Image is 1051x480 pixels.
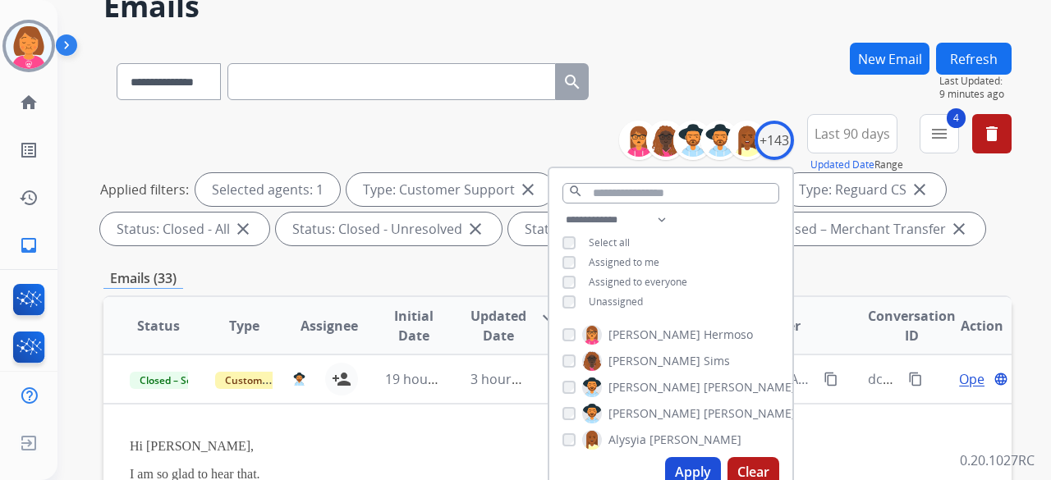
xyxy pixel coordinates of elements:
[926,297,1012,354] th: Action
[807,114,897,153] button: Last 90 days
[385,306,443,345] span: Initial Date
[301,316,358,336] span: Assignee
[562,72,582,92] mat-icon: search
[704,353,730,369] span: Sims
[518,180,538,199] mat-icon: close
[936,43,1012,75] button: Refresh
[649,432,741,448] span: [PERSON_NAME]
[508,213,706,245] div: Status: Closed – Solved
[704,405,796,422] span: [PERSON_NAME]
[130,439,815,454] p: Hi [PERSON_NAME],
[385,370,466,388] span: 19 hours ago
[589,275,687,289] span: Assigned to everyone
[608,379,700,395] span: [PERSON_NAME]
[713,213,985,245] div: Status: Closed – Merchant Transfer
[608,405,700,422] span: [PERSON_NAME]
[939,88,1012,101] span: 9 minutes ago
[100,213,269,245] div: Status: Closed - All
[949,219,969,239] mat-icon: close
[19,140,39,160] mat-icon: list_alt
[868,306,956,345] span: Conversation ID
[959,369,993,389] span: Open
[215,372,322,389] span: Customer Support
[130,372,221,389] span: Closed – Solved
[293,373,305,386] img: agent-avatar
[908,372,923,386] mat-icon: content_copy
[347,173,554,206] div: Type: Customer Support
[939,75,1012,88] span: Last Updated:
[608,327,700,343] span: [PERSON_NAME]
[233,219,253,239] mat-icon: close
[815,130,890,137] span: Last 90 days
[810,158,874,171] button: Updated Date
[589,255,659,269] span: Assigned to me
[229,316,259,336] span: Type
[539,306,559,326] mat-icon: arrow_downward
[19,93,39,112] mat-icon: home
[947,108,966,128] span: 4
[466,219,485,239] mat-icon: close
[608,432,646,448] span: Alysyia
[470,306,526,345] span: Updated Date
[276,213,502,245] div: Status: Closed - Unresolved
[100,180,189,199] p: Applied filters:
[929,124,949,144] mat-icon: menu
[332,369,351,389] mat-icon: person_add
[137,316,180,336] span: Status
[19,188,39,208] mat-icon: history
[19,235,39,255] mat-icon: inbox
[103,268,183,289] p: Emails (33)
[994,372,1008,386] mat-icon: language
[704,327,753,343] span: Hermoso
[704,379,796,395] span: [PERSON_NAME]
[783,173,946,206] div: Type: Reguard CS
[920,114,959,153] button: 4
[470,370,544,388] span: 3 hours ago
[824,372,838,386] mat-icon: content_copy
[608,353,700,369] span: [PERSON_NAME]
[810,158,903,171] span: Range
[910,180,929,199] mat-icon: close
[982,124,1002,144] mat-icon: delete
[568,184,583,199] mat-icon: search
[6,23,52,69] img: avatar
[850,43,929,75] button: New Email
[195,173,340,206] div: Selected agents: 1
[589,295,643,309] span: Unassigned
[960,450,1035,470] p: 0.20.1027RC
[589,235,630,249] span: Select all
[755,121,794,160] div: +143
